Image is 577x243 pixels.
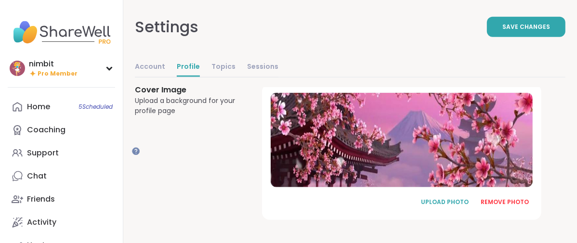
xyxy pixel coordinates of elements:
[38,70,78,78] span: Pro Member
[8,141,115,165] a: Support
[481,198,529,206] div: REMOVE PHOTO
[27,217,56,228] div: Activity
[27,194,55,205] div: Friends
[8,165,115,188] a: Chat
[476,192,534,212] button: REMOVE PHOTO
[8,118,115,141] a: Coaching
[27,171,47,181] div: Chat
[27,125,66,135] div: Coaching
[8,188,115,211] a: Friends
[416,192,474,212] button: UPLOAD PHOTO
[135,84,239,96] h3: Cover Image
[135,58,165,77] a: Account
[132,147,140,155] iframe: Spotlight
[421,198,469,206] div: UPLOAD PHOTO
[79,103,113,111] span: 5 Scheduled
[211,58,236,77] a: Topics
[8,15,115,49] img: ShareWell Nav Logo
[135,96,239,116] div: Upload a background for your profile page
[27,148,59,158] div: Support
[177,58,200,77] a: Profile
[10,61,25,76] img: nimbit
[247,58,278,77] a: Sessions
[8,211,115,234] a: Activity
[27,102,50,112] div: Home
[135,15,198,38] div: Settings
[502,23,550,31] span: Save Changes
[487,17,565,37] button: Save Changes
[8,95,115,118] a: Home5Scheduled
[29,59,78,69] div: nimbit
